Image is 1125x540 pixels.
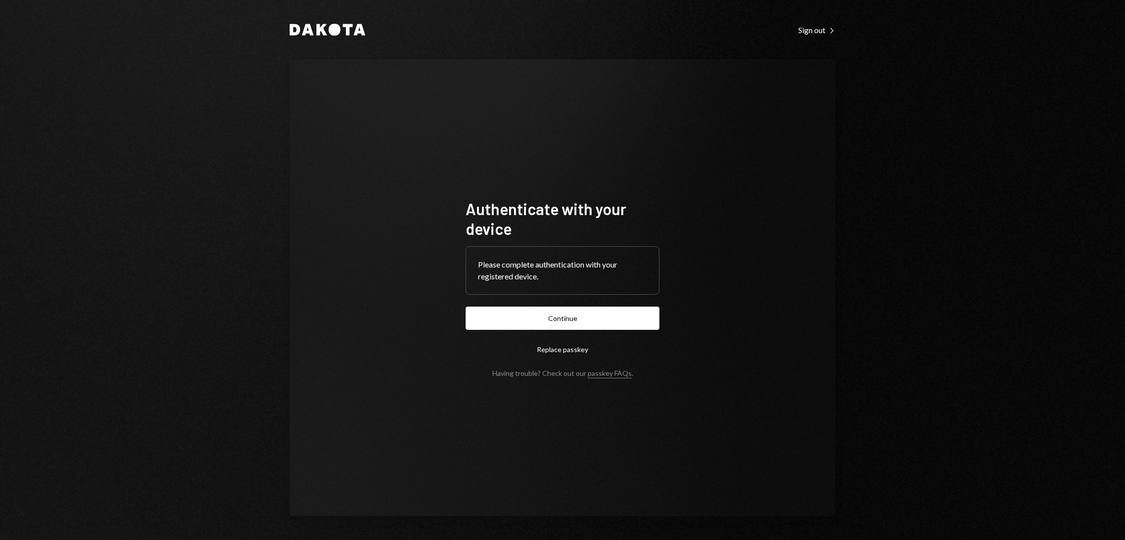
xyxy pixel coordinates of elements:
a: passkey FAQs [588,369,632,378]
button: Continue [466,307,659,330]
div: Having trouble? Check out our . [492,369,633,377]
button: Replace passkey [466,338,659,361]
h1: Authenticate with your device [466,199,659,238]
div: Please complete authentication with your registered device. [478,259,647,282]
a: Sign out [798,24,835,35]
div: Sign out [798,25,835,35]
